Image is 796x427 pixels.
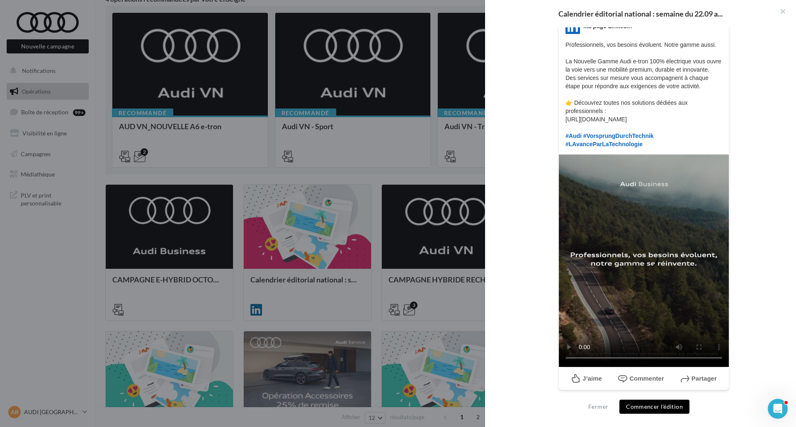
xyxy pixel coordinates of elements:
span: J’aime [582,375,602,382]
span: #VorsprungDurchTechnik [583,133,654,139]
span: #LAvanceParLaTechnologie [565,141,643,147]
button: Fermer [585,402,612,412]
span: Calendrier éditorial national : semaine du 22.09 a... [558,10,723,17]
div: La prévisualisation est non-contractuelle [558,390,729,401]
span: #Audi [565,133,582,139]
span: Commenter [629,375,664,382]
button: Commencer l'édition [619,400,689,414]
span: Partager [692,375,717,382]
p: Professionnels, vos besoins évoluent. Notre gamme aussi. La Nouvelle Gamme Audi e-tron 100% élect... [565,41,722,148]
iframe: Intercom live chat [768,399,788,419]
